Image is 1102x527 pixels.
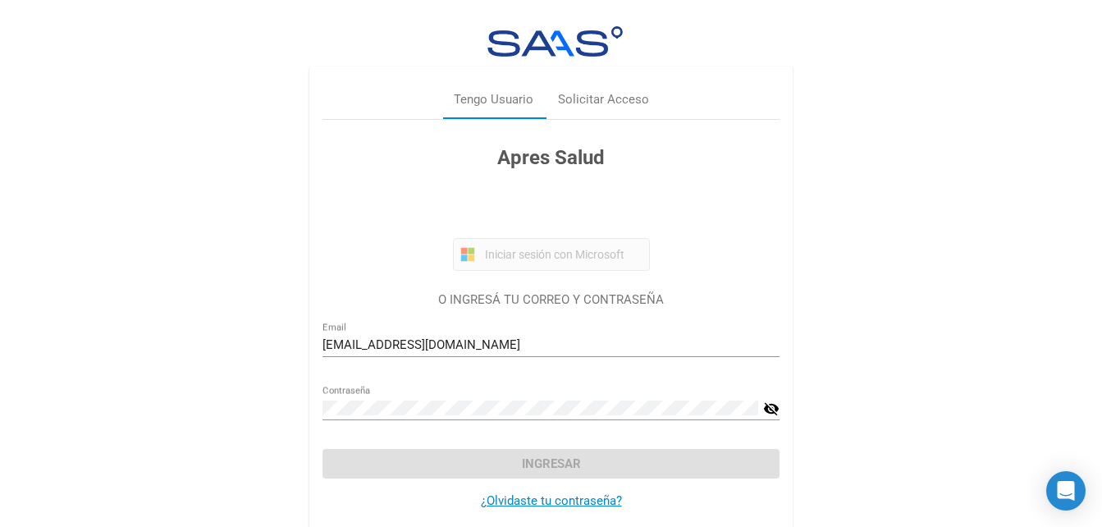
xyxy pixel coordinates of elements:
h3: Apres Salud [322,143,780,172]
a: ¿Olvidaste tu contraseña? [481,493,622,508]
span: Ingresar [522,456,581,471]
div: Open Intercom Messenger [1046,471,1086,511]
mat-icon: visibility_off [763,399,780,419]
p: O INGRESÁ TU CORREO Y CONTRASEÑA [322,291,780,309]
iframe: Botón de Acceder con Google [445,190,658,227]
div: Solicitar Acceso [558,90,649,109]
button: Iniciar sesión con Microsoft [453,238,650,271]
div: Tengo Usuario [454,90,533,109]
span: Iniciar sesión con Microsoft [482,248,642,261]
button: Ingresar [322,449,780,479]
